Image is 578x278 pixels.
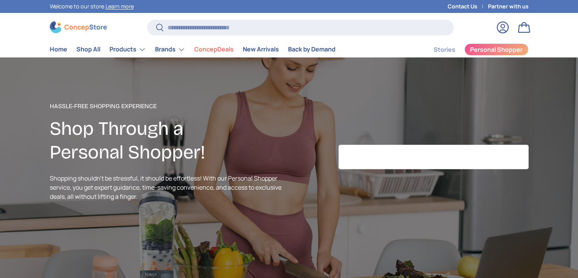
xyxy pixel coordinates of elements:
a: Products [109,42,146,57]
a: Contact Us [448,2,488,11]
a: Learn more [106,3,134,10]
h2: Shop Through a Personal Shopper! [50,117,289,164]
a: Shop All [76,42,100,57]
a: Partner with us [488,2,529,11]
a: Back by Demand [288,42,336,57]
a: Personal Shopper [464,43,529,56]
summary: Brands [150,42,190,57]
summary: Products [105,42,150,57]
p: Welcome to our store. [50,2,134,11]
nav: Secondary [415,42,529,57]
a: ConcepDeals [194,42,234,57]
img: ConcepStore [50,21,107,33]
span: Personal Shopper [470,46,523,53]
a: New Arrivals [243,42,279,57]
nav: Primary [50,42,336,57]
p: hassle-free shopping experience [50,102,289,111]
a: Brands [155,42,185,57]
a: Stories [434,42,455,57]
a: Home [50,42,67,57]
p: Shopping shouldn’t be stressful, it should be effortless! With our Personal Shopper service, you ... [50,174,289,201]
